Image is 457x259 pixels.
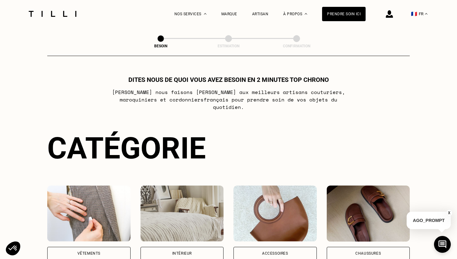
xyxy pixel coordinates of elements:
div: Intérieur [172,252,192,255]
div: Estimation [197,44,260,48]
div: Catégorie [47,131,410,166]
img: Intérieur [141,186,224,242]
img: Menu déroulant [204,13,206,15]
img: Vêtements [47,186,131,242]
div: Besoin [130,44,192,48]
p: AGO_PROMPT [407,212,451,229]
h1: Dites nous de quoi vous avez besoin en 2 minutes top chrono [128,76,329,83]
img: Chaussures [327,186,410,242]
a: Artisan [252,12,269,16]
img: menu déroulant [425,13,427,15]
button: X [446,210,452,216]
a: Marque [221,12,237,16]
div: Chaussures [355,252,381,255]
img: Logo du service de couturière Tilli [26,11,79,17]
a: Prendre soin ici [322,7,366,21]
p: [PERSON_NAME] nous faisons [PERSON_NAME] aux meilleurs artisans couturiers , maroquiniers et cord... [105,88,352,111]
div: Confirmation [265,44,328,48]
div: Accessoires [262,252,288,255]
span: 🇫🇷 [411,11,417,17]
div: Vêtements [77,252,100,255]
img: Accessoires [233,186,317,242]
img: icône connexion [386,10,393,18]
img: Menu déroulant à propos [305,13,307,15]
